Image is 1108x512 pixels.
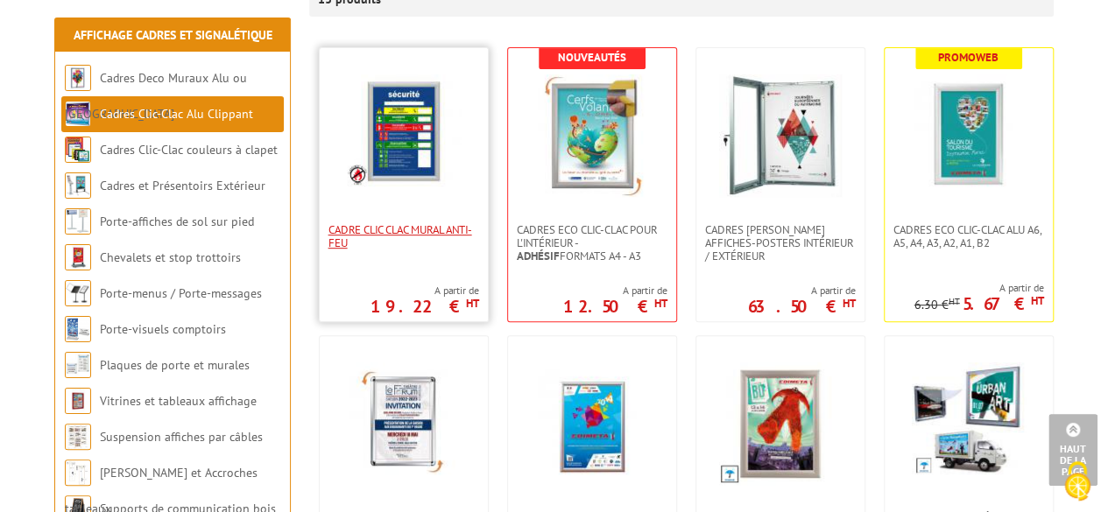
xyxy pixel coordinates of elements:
[65,208,91,235] img: Porte-affiches de sol sur pied
[843,296,856,311] sup: HT
[1055,459,1099,503] img: Cookies (fenêtre modale)
[949,295,960,307] sup: HT
[65,280,91,306] img: Porte-menus / Porte-messages
[100,429,263,445] a: Suspension affiches par câbles
[100,106,253,122] a: Cadres Clic-Clac Alu Clippant
[347,74,461,188] img: Cadre CLIC CLAC Mural ANTI-FEU
[100,249,241,265] a: Chevalets et stop trottoirs
[65,316,91,342] img: Porte-visuels comptoirs
[558,50,626,65] b: Nouveautés
[65,137,91,163] img: Cadres Clic-Clac couleurs à clapet
[74,27,272,43] a: Affichage Cadres et Signalétique
[531,74,653,197] img: Cadres Eco Clic-Clac pour l'intérieur - <strong>Adhésif</strong> formats A4 - A3
[517,223,667,263] span: Cadres Eco Clic-Clac pour l'intérieur - formats A4 - A3
[719,74,842,197] img: Cadres vitrines affiches-posters intérieur / extérieur
[914,298,960,312] p: 6.30 €
[963,298,1044,309] p: 5.67 €
[100,357,250,373] a: Plaques de porte et murales
[563,284,667,298] span: A partir de
[65,352,91,378] img: Plaques de porte et murales
[371,284,479,298] span: A partir de
[907,74,1030,197] img: Cadres Eco Clic-Clac alu A6, A5, A4, A3, A2, A1, B2
[938,50,999,65] b: Promoweb
[100,321,226,337] a: Porte-visuels comptoirs
[328,223,479,249] span: Cadre CLIC CLAC Mural ANTI-FEU
[100,393,257,409] a: Vitrines et tableaux affichage
[65,244,91,270] img: Chevalets et stop trottoirs
[100,285,262,301] a: Porte-menus / Porte-messages
[517,249,560,263] strong: Adhésif
[696,223,865,263] a: Cadres [PERSON_NAME] affiches-posters intérieur / extérieur
[65,65,91,91] img: Cadres Deco Muraux Alu ou Bois
[371,301,479,312] p: 19.22 €
[320,223,488,249] a: Cadre CLIC CLAC Mural ANTI-FEU
[466,296,479,311] sup: HT
[100,178,265,193] a: Cadres et Présentoirs Extérieur
[342,362,465,485] img: Cadres Cadro-Clic® Alu coins chromés tous formats affiches
[100,214,254,229] a: Porte-affiches de sol sur pied
[912,362,1026,476] img: Cadres Clic-Clac Étanches Sécurisés du A3 au 120 x 160 cm
[65,172,91,199] img: Cadres et Présentoirs Extérieur
[1048,414,1097,486] a: Haut de la page
[65,70,247,122] a: Cadres Deco Muraux Alu ou [GEOGRAPHIC_DATA]
[65,388,91,414] img: Vitrines et tableaux affichage
[65,424,91,450] img: Suspension affiches par câbles
[100,142,278,158] a: Cadres Clic-Clac couleurs à clapet
[1031,293,1044,308] sup: HT
[531,362,653,485] img: Cadre Clic-Clac Alu affiches tous formats
[748,284,856,298] span: A partir de
[65,459,91,486] img: Cimaises et Accroches tableaux
[719,362,842,485] img: Cadres Etanches Clic-Clac muraux affiches tous formats
[563,301,667,312] p: 12.50 €
[893,223,1044,249] span: Cadres Eco Clic-Clac alu A6, A5, A4, A3, A2, A1, B2
[705,223,856,263] span: Cadres [PERSON_NAME] affiches-posters intérieur / extérieur
[885,223,1053,249] a: Cadres Eco Clic-Clac alu A6, A5, A4, A3, A2, A1, B2
[914,281,1044,295] span: A partir de
[1047,452,1108,512] button: Cookies (fenêtre modale)
[654,296,667,311] sup: HT
[508,223,676,263] a: Cadres Eco Clic-Clac pour l'intérieur -Adhésifformats A4 - A3
[748,301,856,312] p: 63.50 €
